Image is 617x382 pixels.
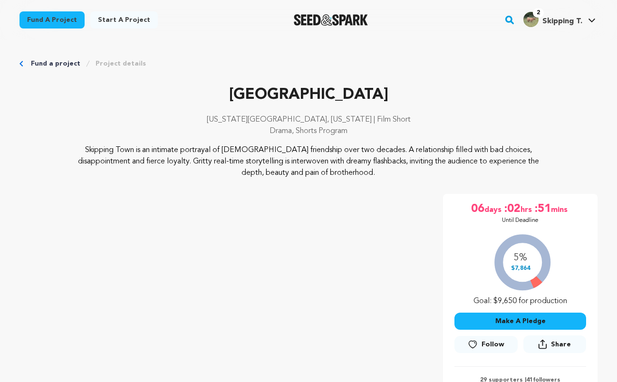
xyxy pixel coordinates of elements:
p: Drama, Shorts Program [19,125,598,137]
div: Skipping T.'s Profile [523,12,582,27]
a: Project details [96,59,146,68]
span: hrs [521,201,534,217]
p: [US_STATE][GEOGRAPHIC_DATA], [US_STATE] | Film Short [19,114,598,125]
span: Skipping T. [542,18,582,25]
p: [GEOGRAPHIC_DATA] [19,84,598,106]
p: Skipping Town is an intimate portrayal of [DEMOGRAPHIC_DATA] friendship over two decades. A relat... [77,144,540,179]
img: 8d8a9060f2808b48.jpg [523,12,539,27]
a: Fund a project [19,11,85,29]
a: Start a project [90,11,158,29]
a: Skipping T.'s Profile [521,10,598,27]
div: Breadcrumb [19,59,598,68]
span: 2 [533,8,544,18]
span: Share [523,335,586,357]
span: Share [551,340,571,349]
button: Share [523,335,586,353]
span: Skipping T.'s Profile [521,10,598,30]
img: Seed&Spark Logo Dark Mode [294,14,368,26]
a: Seed&Spark Homepage [294,14,368,26]
span: :02 [503,201,521,217]
span: days [484,201,503,217]
span: Follow [482,340,504,349]
button: Follow [454,336,517,353]
span: mins [551,201,569,217]
button: Make A Pledge [454,313,586,330]
span: 06 [471,201,484,217]
span: :51 [534,201,551,217]
a: Fund a project [31,59,80,68]
p: Until Deadline [502,217,539,224]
